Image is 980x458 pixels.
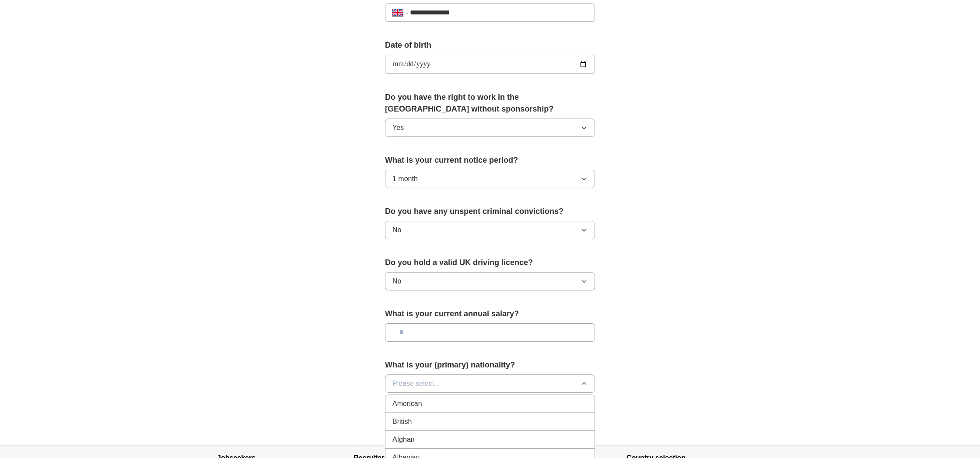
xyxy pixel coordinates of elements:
[385,170,595,188] button: 1 month
[392,378,440,389] span: Please select...
[392,416,412,427] span: British
[392,399,422,409] span: American
[385,206,595,217] label: Do you have any unspent criminal convictions?
[385,39,595,51] label: Date of birth
[385,154,595,166] label: What is your current notice period?
[385,91,595,115] label: Do you have the right to work in the [GEOGRAPHIC_DATA] without sponsorship?
[385,359,595,371] label: What is your (primary) nationality?
[385,374,595,393] button: Please select...
[385,308,595,320] label: What is your current annual salary?
[385,119,595,137] button: Yes
[392,276,401,287] span: No
[392,174,418,184] span: 1 month
[392,122,404,133] span: Yes
[392,225,401,235] span: No
[385,221,595,239] button: No
[385,257,595,269] label: Do you hold a valid UK driving licence?
[385,272,595,290] button: No
[392,434,415,445] span: Afghan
